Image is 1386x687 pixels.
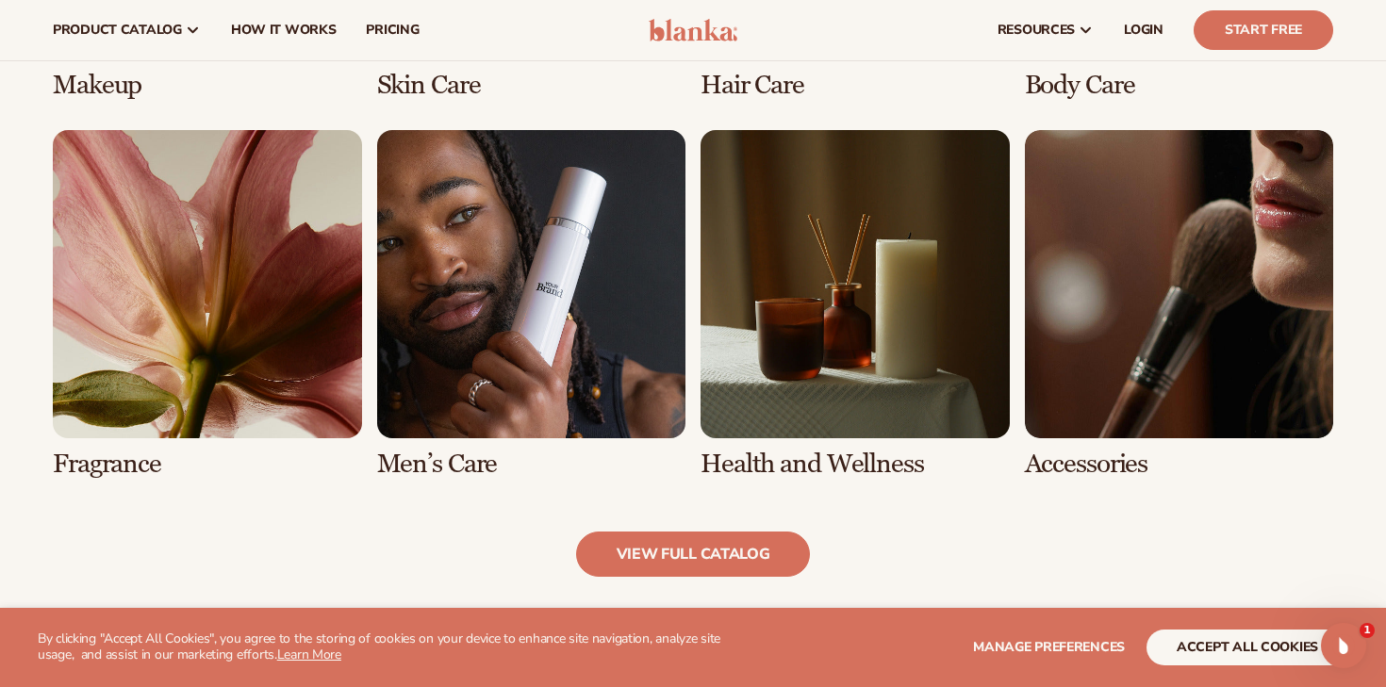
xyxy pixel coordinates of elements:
a: view full catalog [576,532,811,577]
h3: Hair Care [701,71,1010,100]
img: logo [649,19,738,41]
iframe: Intercom live chat [1321,623,1366,668]
a: Learn More [277,646,341,663]
div: 8 / 8 [1025,130,1334,479]
span: Manage preferences [973,638,1125,656]
button: accept all cookies [1147,630,1348,665]
span: product catalog [53,23,182,38]
div: 7 / 8 [701,130,1010,479]
span: resources [998,23,1075,38]
p: By clicking "Accept All Cookies", you agree to the storing of cookies on your device to enhance s... [38,631,736,663]
span: 1 [1360,623,1375,638]
button: Manage preferences [973,630,1125,665]
h3: Skin Care [377,71,686,100]
a: Start Free [1194,10,1333,50]
h3: Body Care [1025,71,1334,100]
div: 6 / 8 [377,130,686,479]
h3: Makeup [53,71,362,100]
span: pricing [366,23,419,38]
div: 5 / 8 [53,130,362,479]
span: How It Works [231,23,337,38]
span: LOGIN [1124,23,1163,38]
